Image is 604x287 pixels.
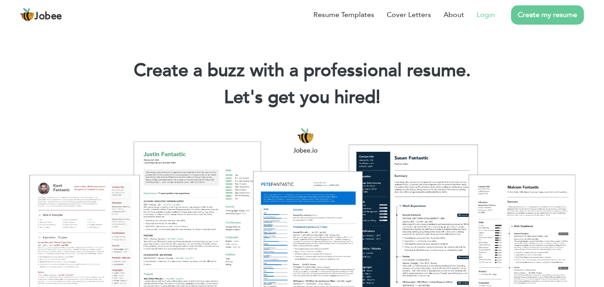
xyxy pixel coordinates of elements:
[443,9,464,20] a: About
[20,8,62,22] a: Jobee
[268,85,380,110] span: get you hired!
[13,86,591,109] h2: Let's
[313,9,374,20] a: Resume Templates
[20,8,34,22] img: jobee.io
[13,59,591,82] h1: Create a buzz with a professional resume.
[511,5,584,25] a: Create my resume
[376,85,380,110] span: |
[387,9,431,20] a: Cover Letters
[477,9,495,20] a: Login
[34,12,62,21] span: Jobee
